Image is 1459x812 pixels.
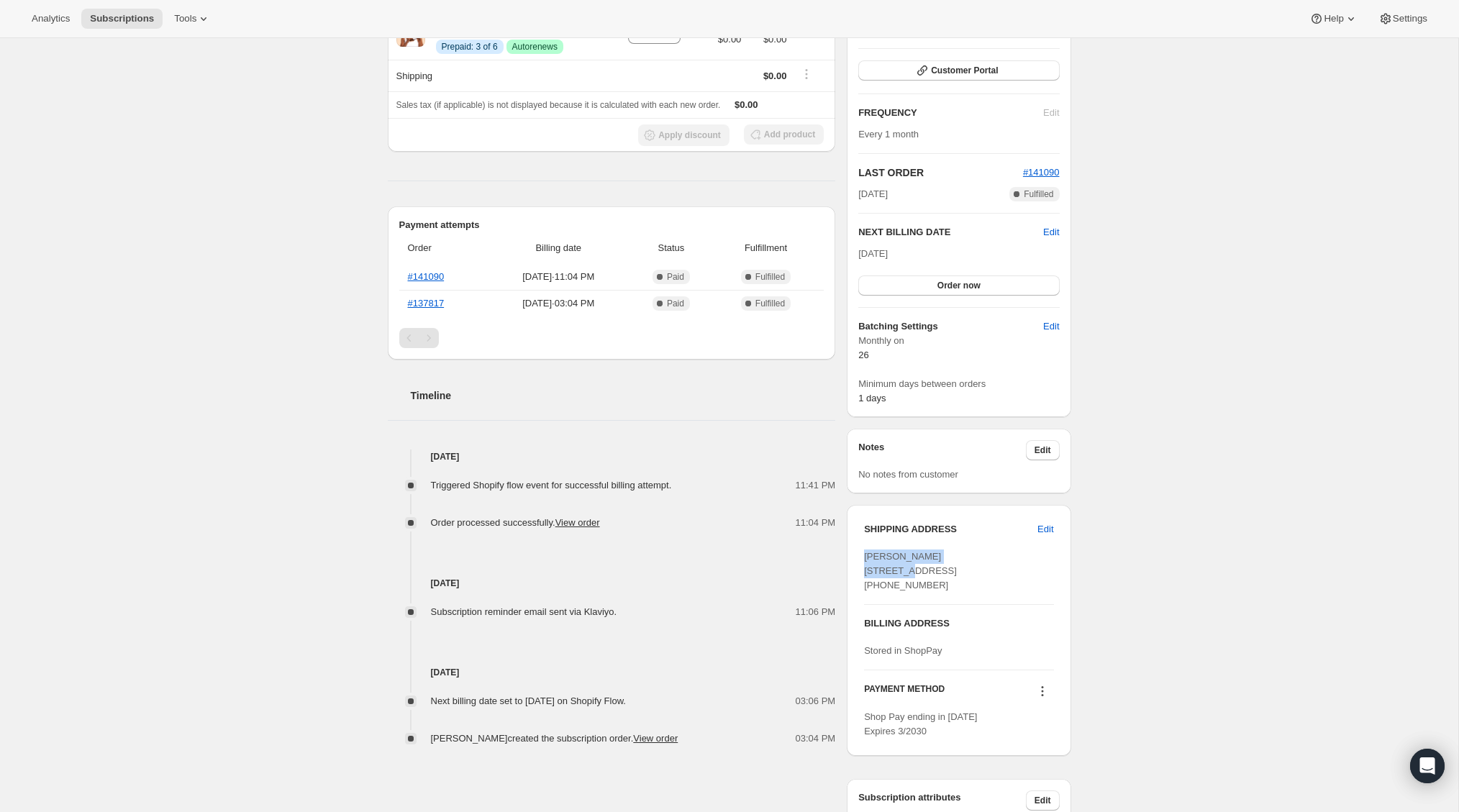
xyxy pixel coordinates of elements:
a: #141090 [408,271,445,282]
h3: PAYMENT METHOD [864,683,945,703]
span: Order now [937,280,981,291]
span: Prepaid: 3 of 6 [442,41,498,53]
span: Paid [667,271,684,283]
span: Fulfilled [755,298,785,309]
button: Edit [1026,790,1060,811]
a: #137817 [408,298,445,309]
span: 11:06 PM [796,605,836,619]
span: $0.00 [750,32,786,47]
span: Paid [667,298,684,309]
span: Edit [1037,522,1053,537]
nav: Pagination [399,328,824,348]
h3: Notes [858,440,1026,460]
button: Shipping actions [795,66,818,82]
span: Billing date [491,241,627,255]
span: Subscription reminder email sent via Klaviyo. [431,606,617,617]
span: Sales tax (if applicable) is not displayed because it is calculated with each new order. [396,100,721,110]
span: Settings [1393,13,1427,24]
span: [PERSON_NAME] [STREET_ADDRESS] [PHONE_NUMBER] [864,551,957,590]
h2: Timeline [411,388,836,403]
span: Stored in ShopPay [864,645,942,656]
h2: LAST ORDER [858,165,1023,180]
span: Next billing date set to [DATE] on Shopify Flow. [431,695,626,706]
h3: SHIPPING ADDRESS [864,522,1037,537]
h2: Payment attempts [399,218,824,232]
span: $0.00 [713,32,741,47]
span: Tools [174,13,196,24]
h4: [DATE] [388,576,836,590]
span: [DATE] · 11:04 PM [491,270,627,284]
h4: [DATE] [388,665,836,680]
span: 1 days [858,393,886,403]
a: View order [555,517,600,528]
span: [DATE] · 03:04 PM [491,296,627,311]
button: Help [1301,9,1366,29]
span: Help [1324,13,1343,24]
h3: BILLING ADDRESS [864,616,1053,631]
span: Fulfilled [1024,188,1053,200]
button: Edit [1029,518,1062,541]
th: Shipping [388,60,610,91]
span: [PERSON_NAME] created the subscription order. [431,733,678,744]
button: Customer Portal [858,60,1059,81]
h2: FREQUENCY [858,106,1043,120]
th: Order [399,232,487,264]
button: Tools [165,9,219,29]
span: [DATE] [858,248,888,259]
span: Subscriptions [90,13,154,24]
h6: Batching Settings [858,319,1043,334]
span: Customer Portal [931,65,998,76]
span: Status [635,241,708,255]
span: Edit [1035,444,1051,456]
span: Edit [1043,319,1059,334]
span: Analytics [32,13,70,24]
button: Edit [1043,225,1059,240]
button: Subscriptions [81,9,163,29]
a: View order [633,733,678,744]
button: Order now [858,275,1059,296]
span: Triggered Shopify flow event for successful billing attempt. [431,480,672,491]
span: Order processed successfully. [431,517,600,528]
span: Monthly on [858,334,1059,348]
span: Shop Pay ending in [DATE] Expires 3/2030 [864,711,977,736]
button: Settings [1370,9,1436,29]
span: 11:41 PM [796,478,836,493]
a: #141090 [1023,167,1060,178]
span: Autorenews [512,41,558,53]
span: 26 [858,350,868,360]
span: [DATE] [858,187,888,201]
span: Minimum days between orders [858,377,1059,391]
span: Every 1 month [858,129,919,140]
button: Edit [1035,315,1068,338]
span: 11:04 PM [796,516,836,530]
h4: [DATE] [388,450,836,464]
span: $0.00 [763,70,787,81]
button: #141090 [1023,165,1060,180]
span: Fulfillment [717,241,815,255]
span: 03:04 PM [796,731,836,746]
span: $0.00 [735,99,758,110]
span: 03:06 PM [796,694,836,708]
h2: NEXT BILLING DATE [858,225,1043,240]
span: No notes from customer [858,469,958,480]
span: Edit [1035,795,1051,806]
button: Edit [1026,440,1060,460]
div: Open Intercom Messenger [1410,749,1445,783]
button: Analytics [23,9,78,29]
h3: Subscription attributes [858,790,1026,811]
span: Fulfilled [755,271,785,283]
